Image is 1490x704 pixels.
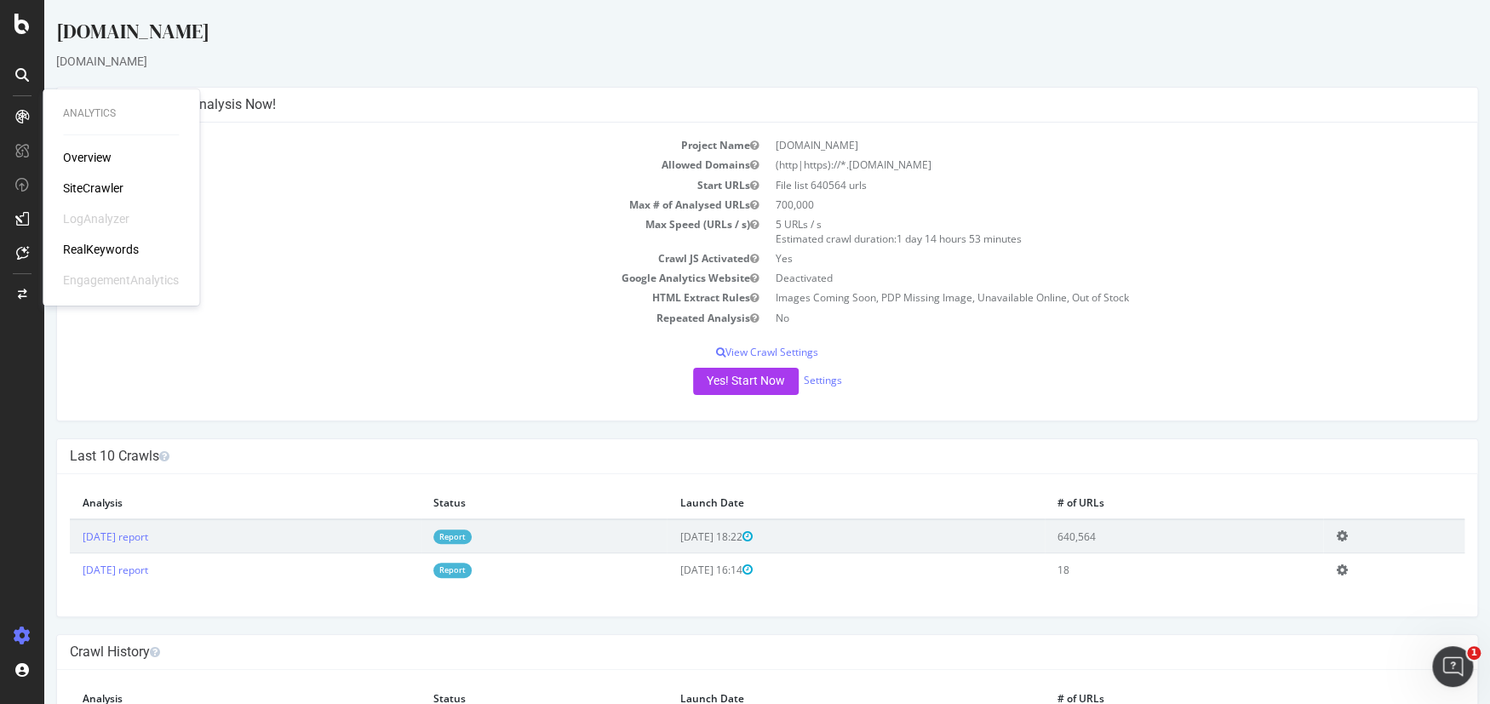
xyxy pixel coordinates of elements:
[723,215,1420,249] td: 5 URLs / s Estimated crawl duration:
[26,345,1420,359] p: View Crawl Settings
[852,232,977,246] span: 1 day 14 hours 53 minutes
[12,53,1434,70] div: [DOMAIN_NAME]
[1000,487,1280,519] th: # of URLs
[26,195,723,215] td: Max # of Analysed URLs
[1000,553,1280,587] td: 18
[26,96,1420,113] h4: Configure your New Analysis Now!
[26,268,723,288] td: Google Analytics Website
[26,308,723,328] td: Repeated Analysis
[635,529,708,544] span: [DATE] 18:22
[26,175,723,195] td: Start URLs
[63,210,129,227] div: LogAnalyzer
[1467,646,1481,660] span: 1
[26,448,1420,465] h4: Last 10 Crawls
[63,149,112,166] a: Overview
[63,241,139,258] a: RealKeywords
[26,215,723,249] td: Max Speed (URLs / s)
[26,155,723,175] td: Allowed Domains
[622,487,1000,519] th: Launch Date
[12,17,1434,53] div: [DOMAIN_NAME]
[723,155,1420,175] td: (http|https)://*.[DOMAIN_NAME]
[38,563,104,577] a: [DATE] report
[723,175,1420,195] td: File list 640564 urls
[635,563,708,577] span: [DATE] 16:14
[723,268,1420,288] td: Deactivated
[26,644,1420,661] h4: Crawl History
[759,373,798,387] a: Settings
[723,135,1420,155] td: [DOMAIN_NAME]
[26,135,723,155] td: Project Name
[26,249,723,268] td: Crawl JS Activated
[26,487,376,519] th: Analysis
[389,529,427,544] a: Report
[63,180,123,197] a: SiteCrawler
[376,487,622,519] th: Status
[38,529,104,544] a: [DATE] report
[723,195,1420,215] td: 700,000
[1432,646,1473,687] iframe: Intercom live chat
[63,106,179,121] div: Analytics
[63,272,179,289] div: EngagementAnalytics
[26,288,723,307] td: HTML Extract Rules
[649,368,754,395] button: Yes! Start Now
[723,249,1420,268] td: Yes
[723,288,1420,307] td: Images Coming Soon, PDP Missing Image, Unavailable Online, Out of Stock
[1000,519,1280,553] td: 640,564
[723,308,1420,328] td: No
[389,563,427,577] a: Report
